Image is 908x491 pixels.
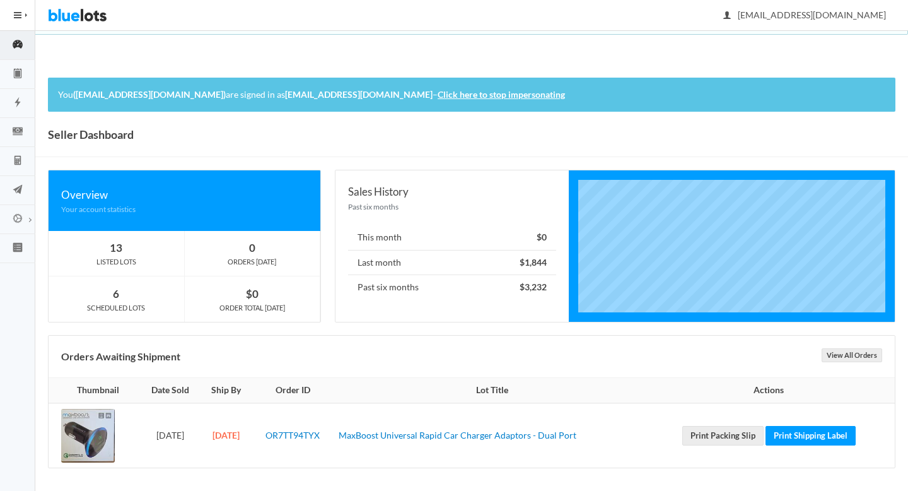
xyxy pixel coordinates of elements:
div: Sales History [348,183,556,200]
strong: [EMAIL_ADDRESS][DOMAIN_NAME] [285,89,433,100]
strong: 0 [249,241,255,254]
a: Click here to stop impersonating [438,89,565,100]
strong: $1,844 [520,257,547,268]
strong: 13 [110,241,122,254]
th: Thumbnail [49,378,139,403]
td: [DATE] [139,403,201,468]
th: Ship By [201,378,252,403]
div: Overview [61,186,308,203]
ion-icon: person [721,10,733,22]
div: ORDER TOTAL [DATE] [185,302,320,314]
p: You are signed in as – [58,88,885,102]
strong: $0 [246,287,259,300]
div: LISTED LOTS [49,256,184,268]
strong: [DATE] [212,430,240,441]
strong: $0 [537,232,547,242]
li: Last month [348,250,556,276]
th: Date Sold [139,378,201,403]
a: OR7TT94TYX [265,430,320,441]
a: View All Orders [822,348,882,362]
b: Orders Awaiting Shipment [61,350,180,362]
li: This month [348,225,556,251]
span: [EMAIL_ADDRESS][DOMAIN_NAME] [724,9,886,20]
strong: $3,232 [520,281,547,292]
strong: ([EMAIL_ADDRESS][DOMAIN_NAME]) [73,89,226,100]
th: Order ID [252,378,334,403]
a: Print Shipping Label [765,426,856,446]
div: Your account statistics [61,203,308,215]
th: Lot Title [334,378,650,403]
div: SCHEDULED LOTS [49,302,184,314]
li: Past six months [348,275,556,300]
a: MaxBoost Universal Rapid Car Charger Adaptors - Dual Port [339,430,576,441]
div: ORDERS [DATE] [185,256,320,268]
strong: 6 [113,287,119,300]
h1: Seller Dashboard [48,125,134,144]
th: Actions [651,378,895,403]
a: Print Packing Slip [682,426,764,446]
div: Past six months [348,201,556,213]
